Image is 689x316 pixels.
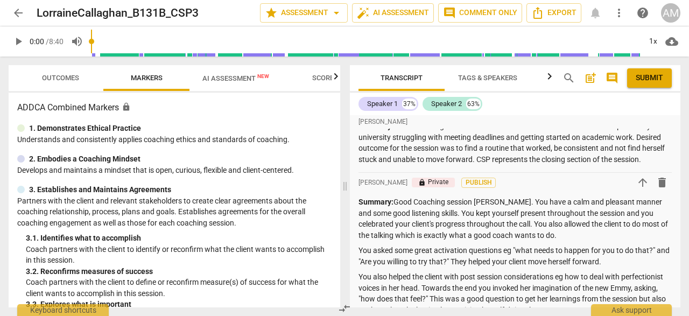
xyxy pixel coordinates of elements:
span: Scores [312,74,338,82]
span: Export [531,6,576,19]
button: Assessment [260,3,348,23]
span: [PERSON_NAME] [358,178,407,187]
span: post_add [584,72,597,85]
span: [PERSON_NAME] [358,117,407,127]
p: Coach partners with the client to define or reconfirm measure(s) of success for what the client w... [26,277,332,299]
span: Submit [636,73,663,83]
button: Move up [633,173,652,192]
p: 3. Establishes and Maintains Agreements [29,184,171,195]
span: help [636,6,649,19]
p: Good Coaching session [PERSON_NAME]. You have a calm and pleasant manner and some good listening ... [358,196,672,241]
p: Develops and maintains a mindset that is open, curious, flexible and client-centered. [17,165,332,176]
button: Search [560,69,578,87]
button: Comment only [438,3,522,23]
span: play_arrow [12,35,25,48]
div: 63% [466,99,481,109]
button: Volume [67,32,87,51]
p: 2. Embodies a Coaching Mindset [29,153,140,165]
span: Comment only [443,6,517,19]
span: New [257,73,269,79]
span: Assessment [265,6,343,19]
span: search [563,72,575,85]
div: Speaker 2 [431,99,462,109]
button: Export [526,3,581,23]
span: volume_up [71,35,83,48]
span: arrow_upward [636,176,649,189]
div: Keyboard shortcuts [17,304,109,316]
span: / 8:40 [46,37,64,46]
span: Publish [470,178,487,187]
div: 1x [643,33,663,50]
span: comment [606,72,618,85]
button: Please Do Not Submit until your Assessment is Complete [627,68,672,88]
span: Transcript [381,74,423,82]
div: 3. 3. Explores what is important [26,299,332,310]
span: star [265,6,278,19]
span: Assessment is enabled for this document. The competency model is locked and follows the assessmen... [122,102,131,111]
p: You also helped the client with post session considerations eg how to deal with perfectionist voi... [358,271,672,315]
div: Speaker 1 [367,99,398,109]
span: Tags & Speakers [458,74,517,82]
a: Help [633,3,652,23]
span: compare_arrows [338,302,351,315]
button: Play [9,32,28,51]
p: Initial coaching session with new client. Client had difficulties in her previous year at univers... [358,121,672,165]
button: AI Assessment [352,3,434,23]
strong: Summary: [358,198,393,206]
span: arrow_drop_down [330,6,343,19]
h3: ADDCA Combined Markers [17,101,332,114]
span: comment [443,6,456,19]
p: Private [412,178,455,187]
p: 1. Demonstrates Ethical Practice [29,123,141,134]
span: lock [418,179,426,186]
button: Publish [461,178,496,188]
span: AI Assessment [202,74,269,82]
h2: LorraineCallaghan_B131B_CSP3 [37,6,199,20]
span: delete [656,176,669,189]
span: more_vert [613,6,625,19]
span: Markers [131,74,163,82]
p: Coach partners with the client to identify or reconfirm what the client wants to accomplish in th... [26,244,332,266]
div: Ask support [591,304,672,316]
span: auto_fix_high [357,6,370,19]
span: 0:00 [30,37,44,46]
span: arrow_back [12,6,25,19]
p: Understands and consistently applies coaching ethics and standards of coaching. [17,134,332,145]
div: 3. 2. Reconfirms measures of success [26,266,332,277]
button: Show/Hide comments [603,69,621,87]
div: 37% [402,99,417,109]
button: Add summary [582,69,599,87]
span: Outcomes [42,74,79,82]
span: AI Assessment [357,6,429,19]
button: AM [661,3,680,23]
span: cloud_download [665,35,678,48]
p: Partners with the client and relevant stakeholders to create clear agreements about the coaching ... [17,195,332,229]
div: 3. 1. Identifies what to accomplish [26,233,332,244]
p: You asked some great activation questions eg "what needs to happen for you to do that?" and "Are ... [358,245,672,267]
